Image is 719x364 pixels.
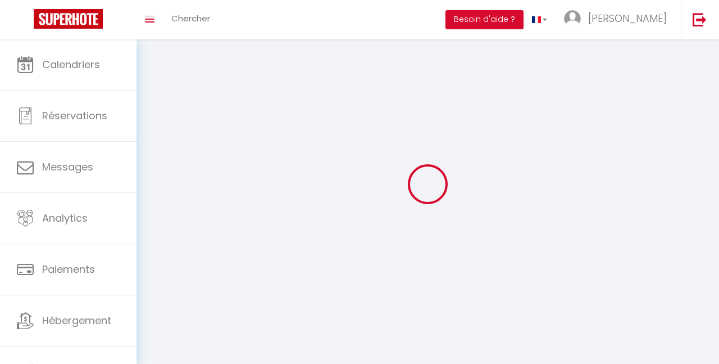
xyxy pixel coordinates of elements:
[34,9,103,29] img: Super Booking
[9,5,43,38] button: Ouvrir le widget de chat LiveChat
[42,211,88,225] span: Analytics
[42,109,107,123] span: Réservations
[564,10,581,27] img: ...
[42,262,95,276] span: Paiements
[171,12,210,24] span: Chercher
[42,313,111,327] span: Hébergement
[42,57,100,71] span: Calendriers
[588,11,667,25] span: [PERSON_NAME]
[445,10,524,29] button: Besoin d'aide ?
[693,12,707,26] img: logout
[42,160,93,174] span: Messages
